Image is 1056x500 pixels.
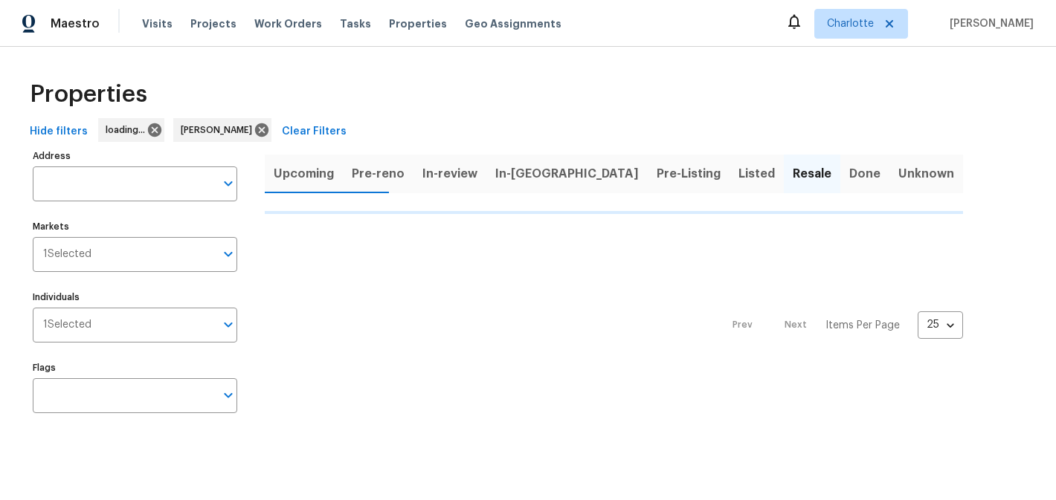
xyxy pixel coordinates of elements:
div: 25 [918,305,963,344]
span: 1 Selected [43,319,91,331]
button: Clear Filters [276,118,352,146]
label: Address [33,152,237,160]
span: In-review [422,163,477,184]
span: Tasks [340,19,371,29]
span: Projects [190,16,236,31]
div: [PERSON_NAME] [173,118,271,142]
span: Pre-reno [352,163,405,184]
label: Markets [33,222,237,231]
span: Maestro [51,16,100,31]
label: Flags [33,363,237,372]
span: Upcoming [274,163,334,184]
span: Geo Assignments [465,16,561,31]
nav: Pagination Navigation [718,223,963,428]
span: In-[GEOGRAPHIC_DATA] [495,163,639,184]
span: Listed [738,163,775,184]
span: [PERSON_NAME] [944,16,1034,31]
span: Properties [30,87,147,102]
span: Work Orders [254,16,322,31]
span: Pre-Listing [657,163,721,184]
span: Resale [793,163,831,184]
span: Hide filters [30,123,88,141]
p: Items Per Page [825,318,900,333]
span: 1 Selected [43,248,91,261]
button: Open [218,244,239,264]
span: Charlotte [827,16,874,31]
span: Unknown [898,163,954,184]
button: Open [218,385,239,406]
span: loading... [106,123,151,137]
span: Properties [389,16,447,31]
button: Open [218,314,239,335]
span: Clear Filters [282,123,347,141]
div: loading... [98,118,164,142]
button: Hide filters [24,118,94,146]
span: Done [849,163,880,184]
label: Individuals [33,293,237,302]
button: Open [218,173,239,194]
span: [PERSON_NAME] [181,123,258,137]
span: Visits [142,16,173,31]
